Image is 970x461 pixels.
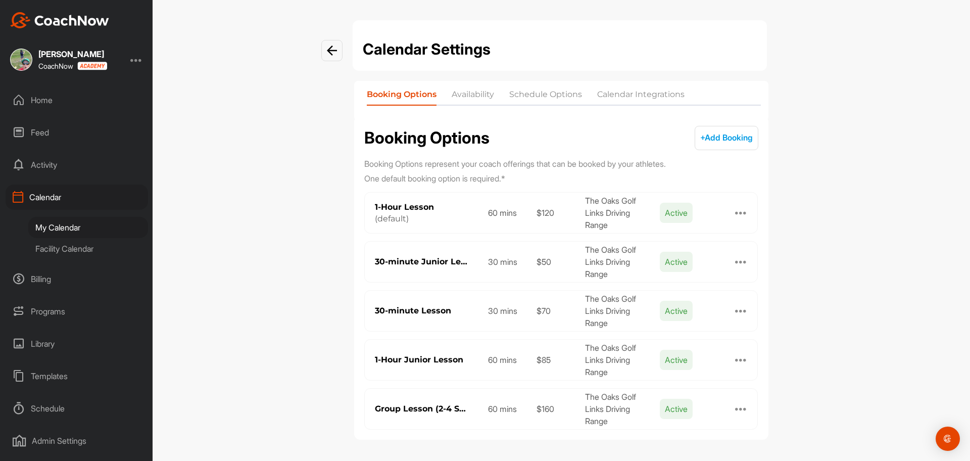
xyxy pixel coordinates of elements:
[6,266,148,292] div: Billing
[580,244,654,280] div: The Oaks Golf Links Driving Range
[77,62,107,70] img: CoachNow acadmey
[38,62,107,70] div: CoachNow
[580,293,654,329] div: The Oaks Golf Links Driving Range
[375,305,451,316] div: 30-minute Lesson
[700,132,753,143] span: + Add Booking
[367,88,437,105] li: Booking Options
[10,49,32,71] img: square_ef7e4294bbb976b8b61bd9392d7eb973.jpg
[364,172,758,185] p: One default booking option is required. *
[660,399,693,419] span: Active
[6,428,148,453] div: Admin Settings
[483,207,531,219] div: 60 mins
[531,256,580,268] div: $50
[6,152,148,177] div: Activity
[6,363,148,389] div: Templates
[6,331,148,356] div: Library
[375,256,468,267] div: 30-minute Junior Lesson
[483,403,531,415] div: 60 mins
[660,252,693,272] span: Active
[6,299,148,324] div: Programs
[531,305,580,317] div: $70
[695,126,758,150] button: +Add Booking
[10,12,109,28] img: CoachNow
[936,427,960,451] div: Open Intercom Messenger
[6,185,148,210] div: Calendar
[580,391,654,427] div: The Oaks Golf Links Driving Range
[364,126,490,150] h2: Booking Options
[364,158,758,170] p: Booking Options represent your coach offerings that can be booked by your athletes.
[375,213,409,224] div: ( default )
[375,403,468,414] div: Group Lesson (2-4 Students)
[597,88,685,105] li: Calendar Integrations
[363,38,757,61] h1: Calendar Settings
[6,87,148,113] div: Home
[483,256,531,268] div: 30 mins
[28,238,148,259] div: Facility Calendar
[660,203,693,223] span: Active
[28,217,148,238] div: My Calendar
[660,350,693,370] span: Active
[375,202,434,212] div: 1-Hour Lesson
[6,396,148,421] div: Schedule
[6,120,148,145] div: Feed
[531,354,580,366] div: $85
[375,354,463,365] div: 1-Hour Junior Lesson
[483,354,531,366] div: 60 mins
[531,403,580,415] div: $160
[38,50,107,58] div: [PERSON_NAME]
[509,88,582,105] li: Schedule Options
[660,301,693,321] span: Active
[327,45,337,56] img: info
[452,88,494,105] li: Availability
[531,207,580,219] div: $120
[580,195,654,231] div: The Oaks Golf Links Driving Range
[580,342,654,378] div: The Oaks Golf Links Driving Range
[483,305,531,317] div: 30 mins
